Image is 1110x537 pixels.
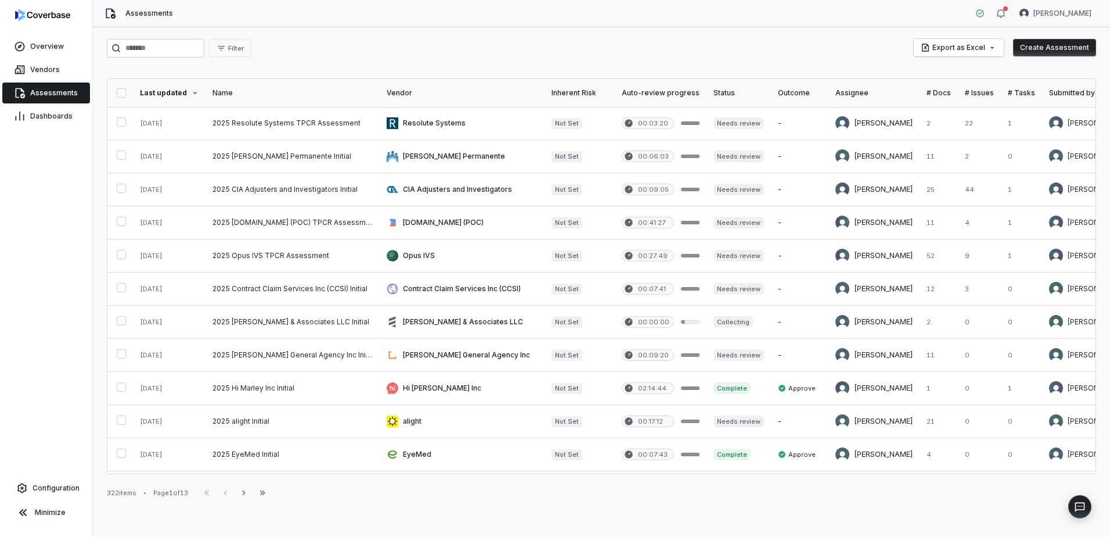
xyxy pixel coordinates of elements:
img: Kourtney Shields avatar [1019,9,1029,18]
td: - [771,140,828,173]
img: Melanie Lorent avatar [1049,182,1063,196]
img: Brittany Durbin avatar [1049,414,1063,428]
img: Brittany Durbin avatar [835,448,849,461]
a: Assessments [2,83,90,103]
td: - [771,239,828,273]
img: Brittany Durbin avatar [835,149,849,163]
span: Dashboards [30,112,73,121]
img: REKHA KOTHANDARAMAN avatar [835,216,849,230]
div: # Docs [927,88,951,98]
a: Vendors [2,59,90,80]
span: Vendors [30,65,60,74]
img: Brittany Durbin avatar [835,315,849,329]
td: - [771,173,828,206]
button: Export as Excel [914,39,1004,56]
td: - [771,107,828,140]
a: Overview [2,36,90,57]
td: - [771,206,828,239]
img: Melanie Lorent avatar [1049,216,1063,230]
span: Filter [228,44,244,53]
button: Minimize [5,501,88,524]
img: Brittany Durbin avatar [1049,149,1063,163]
div: • [143,489,146,497]
img: Brittany Durbin avatar [835,282,849,296]
span: Minimize [35,508,66,517]
a: Dashboards [2,106,90,127]
span: Configuration [33,484,80,493]
div: # Issues [965,88,994,98]
a: Configuration [5,478,88,499]
div: Name [212,88,373,98]
img: Brittany Durbin avatar [1049,348,1063,362]
img: REKHA KOTHANDARAMAN avatar [835,249,849,263]
img: Anita Ritter avatar [835,381,849,395]
div: Status [713,88,764,98]
img: Brittany Durbin avatar [835,348,849,362]
div: Inherent Risk [552,88,608,98]
img: Melanie Lorent avatar [1049,381,1063,395]
div: 322 items [107,489,136,497]
div: Last updated [140,88,199,98]
button: Kourtney Shields avatar[PERSON_NAME] [1012,5,1098,22]
div: Vendor [387,88,538,98]
img: Brittany Durbin avatar [1049,282,1063,296]
img: Melanie Lorent avatar [835,182,849,196]
div: Auto-review progress [622,88,700,98]
td: - [771,306,828,339]
span: [PERSON_NAME] [1033,9,1091,18]
td: - [771,273,828,306]
span: Overview [30,42,64,51]
td: - [771,339,828,372]
button: Create Assessment [1013,39,1096,56]
div: Page 1 of 13 [153,489,188,497]
span: Assessments [30,88,78,98]
div: # Tasks [1008,88,1035,98]
img: logo-D7KZi-bG.svg [15,9,70,21]
img: Brittany Durbin avatar [1049,448,1063,461]
div: Outcome [778,88,821,98]
span: Assessments [125,9,173,18]
img: Melanie Lorent avatar [1049,249,1063,263]
div: Assignee [835,88,913,98]
td: - [771,405,828,438]
img: Brittany Durbin avatar [1049,315,1063,329]
img: Melanie Lorent avatar [1049,116,1063,130]
img: Melanie Lorent avatar [835,116,849,130]
img: Brittany Durbin avatar [835,414,849,428]
button: Filter [209,40,251,57]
